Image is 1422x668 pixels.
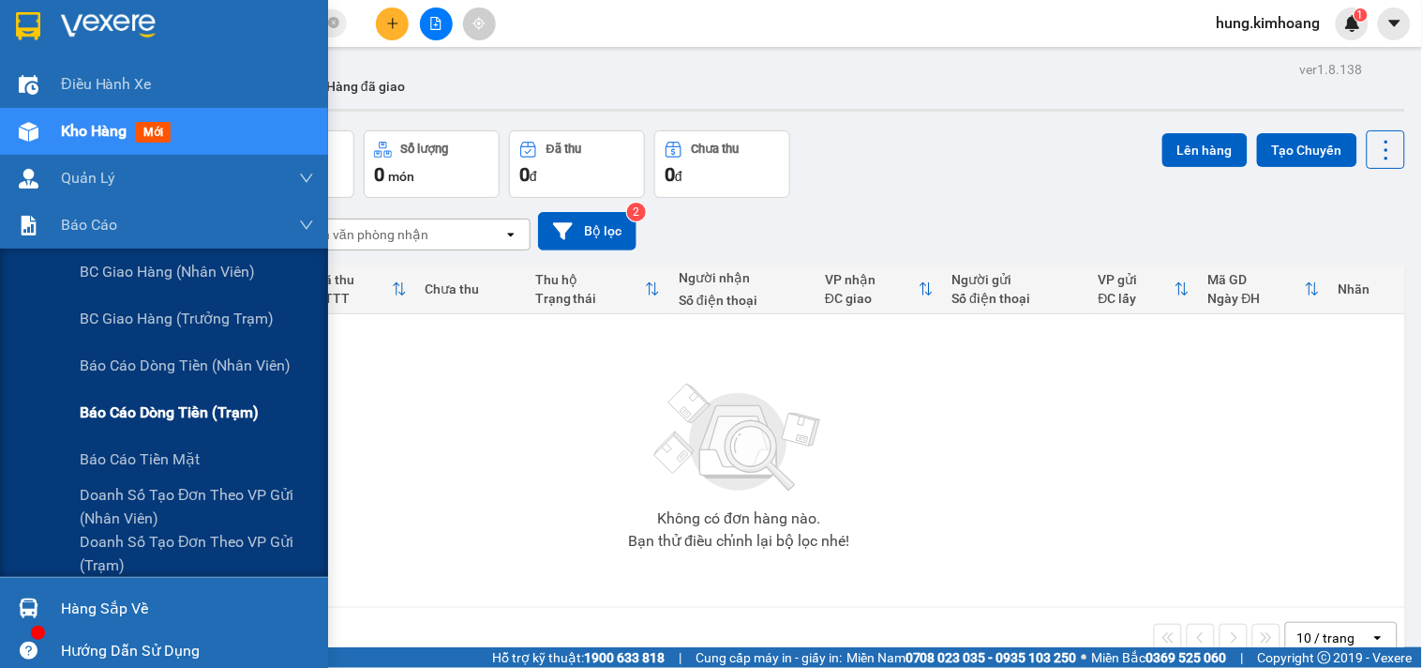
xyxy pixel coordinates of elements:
[364,130,500,198] button: Số lượng0món
[20,642,37,660] span: question-circle
[526,265,669,314] th: Toggle SortBy
[80,448,200,471] span: Báo cáo tiền mặt
[503,227,518,242] svg: open
[136,122,171,143] span: mới
[628,534,849,549] div: Bạn thử điều chỉnh lại bộ lọc nhé!
[19,599,38,618] img: warehouse-icon
[61,122,127,140] span: Kho hàng
[386,17,399,30] span: plus
[61,166,115,190] span: Quản Lý
[19,216,38,235] img: solution-icon
[1199,265,1329,314] th: Toggle SortBy
[816,265,942,314] th: Toggle SortBy
[1339,281,1396,296] div: Nhãn
[1297,629,1355,647] div: 10 / trang
[952,272,1080,287] div: Người gửi
[315,272,391,287] div: Đã thu
[80,401,259,424] span: Báo cáo dòng tiền (trạm)
[1241,647,1244,668] span: |
[825,291,918,306] div: ĐC giao
[535,272,645,287] div: Thu hộ
[1378,8,1411,40] button: caret-down
[519,163,530,186] span: 0
[299,171,314,186] span: down
[463,8,496,40] button: aim
[1344,15,1361,32] img: icon-new-feature
[692,143,740,156] div: Chưa thu
[374,163,384,186] span: 0
[906,650,1077,665] strong: 0708 023 035 - 0935 103 250
[19,122,38,142] img: warehouse-icon
[492,647,665,668] span: Hỗ trợ kỹ thuật:
[679,647,681,668] span: |
[1357,8,1364,22] span: 1
[19,75,38,95] img: warehouse-icon
[1202,11,1336,35] span: hung.kimhoang
[420,8,453,40] button: file-add
[19,169,38,189] img: warehouse-icon
[846,647,1077,668] span: Miền Nam
[61,637,314,665] div: Hướng dẫn sử dụng
[472,17,486,30] span: aim
[665,163,675,186] span: 0
[61,213,117,236] span: Báo cáo
[1082,654,1087,661] span: ⚪️
[1257,133,1357,167] button: Tạo Chuyến
[1355,8,1368,22] sup: 1
[61,72,152,96] span: Điều hành xe
[1318,651,1331,664] span: copyright
[1146,650,1227,665] strong: 0369 525 060
[645,372,832,504] img: svg+xml;base64,PHN2ZyBjbGFzcz0ibGlzdC1wbHVnX19zdmciIHhtbG5zPSJodHRwOi8vd3d3LnczLm9yZy8yMDAwL3N2Zy...
[1099,272,1175,287] div: VP gửi
[825,272,918,287] div: VP nhận
[401,143,449,156] div: Số lượng
[388,169,414,184] span: món
[315,291,391,306] div: HTTT
[311,64,420,109] button: Hàng đã giao
[530,169,537,184] span: đ
[80,483,314,530] span: Doanh số tạo đơn theo VP gửi (nhân viên)
[328,15,339,33] span: close-circle
[1092,647,1227,668] span: Miền Bắc
[16,12,40,40] img: logo-vxr
[426,281,516,296] div: Chưa thu
[657,511,820,526] div: Không có đơn hàng nào.
[80,260,255,283] span: BC giao hàng (nhân viên)
[696,647,842,668] span: Cung cấp máy in - giấy in:
[80,530,314,577] span: Doanh số tạo đơn theo VP gửi (trạm)
[1208,291,1305,306] div: Ngày ĐH
[1089,265,1199,314] th: Toggle SortBy
[546,143,581,156] div: Đã thu
[679,293,806,308] div: Số điện thoại
[1162,133,1248,167] button: Lên hàng
[952,291,1080,306] div: Số điện thoại
[328,17,339,28] span: close-circle
[80,307,274,330] span: BC giao hàng (trưởng trạm)
[584,650,665,665] strong: 1900 633 818
[675,169,682,184] span: đ
[1099,291,1175,306] div: ĐC lấy
[80,354,291,377] span: Báo cáo dòng tiền (nhân viên)
[299,225,428,244] div: Chọn văn phòng nhận
[429,17,442,30] span: file-add
[61,595,314,623] div: Hàng sắp về
[535,291,645,306] div: Trạng thái
[679,270,806,285] div: Người nhận
[654,130,790,198] button: Chưa thu0đ
[1370,630,1385,645] svg: open
[627,203,646,221] sup: 2
[306,265,415,314] th: Toggle SortBy
[509,130,645,198] button: Đã thu0đ
[376,8,409,40] button: plus
[538,212,636,250] button: Bộ lọc
[1300,59,1363,80] div: ver 1.8.138
[1208,272,1305,287] div: Mã GD
[299,218,314,233] span: down
[1386,15,1403,32] span: caret-down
